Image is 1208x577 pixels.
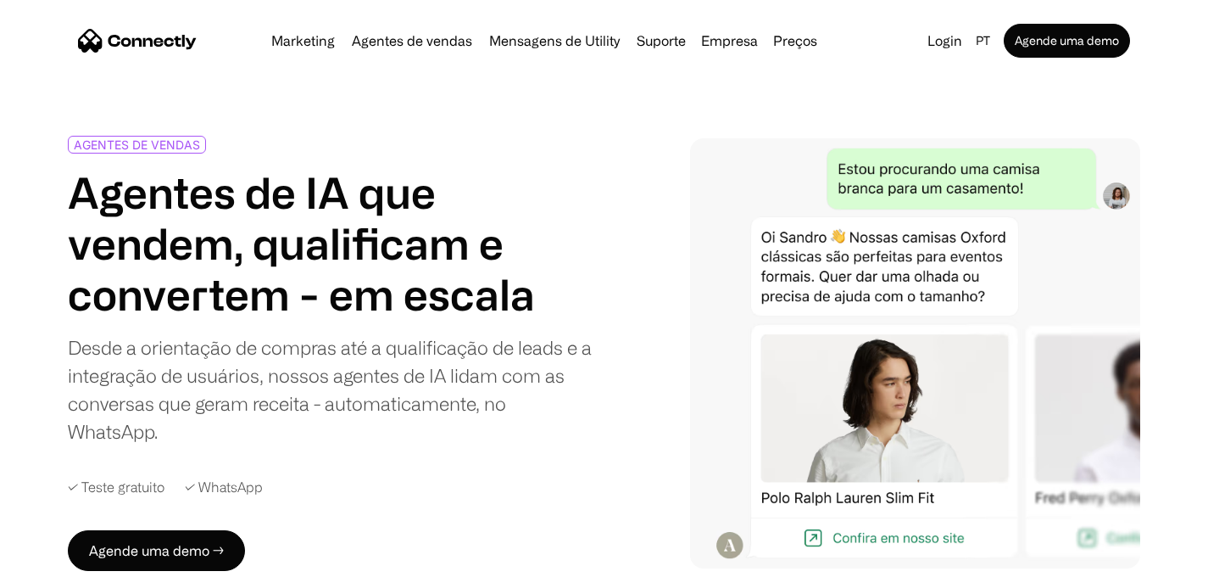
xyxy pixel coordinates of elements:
div: ✓ Teste gratuito [68,479,164,496]
ul: Language list [34,547,102,571]
aside: Language selected: Português (Brasil) [17,546,102,571]
a: Agende uma demo [1004,24,1130,58]
div: Empresa [701,29,758,53]
a: Suporte [630,34,693,48]
a: Agentes de vendas [345,34,479,48]
a: Agende uma demo → [68,530,245,571]
h1: Agentes de IA que vendem, qualificam e convertem - em escala [68,167,598,320]
a: Preços [766,34,824,48]
a: Login [921,29,969,53]
a: home [78,28,197,53]
div: pt [969,29,1000,53]
a: Mensagens de Utility [482,34,626,48]
div: Desde a orientação de compras até a qualificação de leads e a integração de usuários, nossos agen... [68,333,598,445]
div: ✓ WhatsApp [185,479,263,496]
a: Marketing [264,34,342,48]
div: Empresa [696,29,763,53]
div: pt [976,29,990,53]
div: AGENTES DE VENDAS [74,138,200,151]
